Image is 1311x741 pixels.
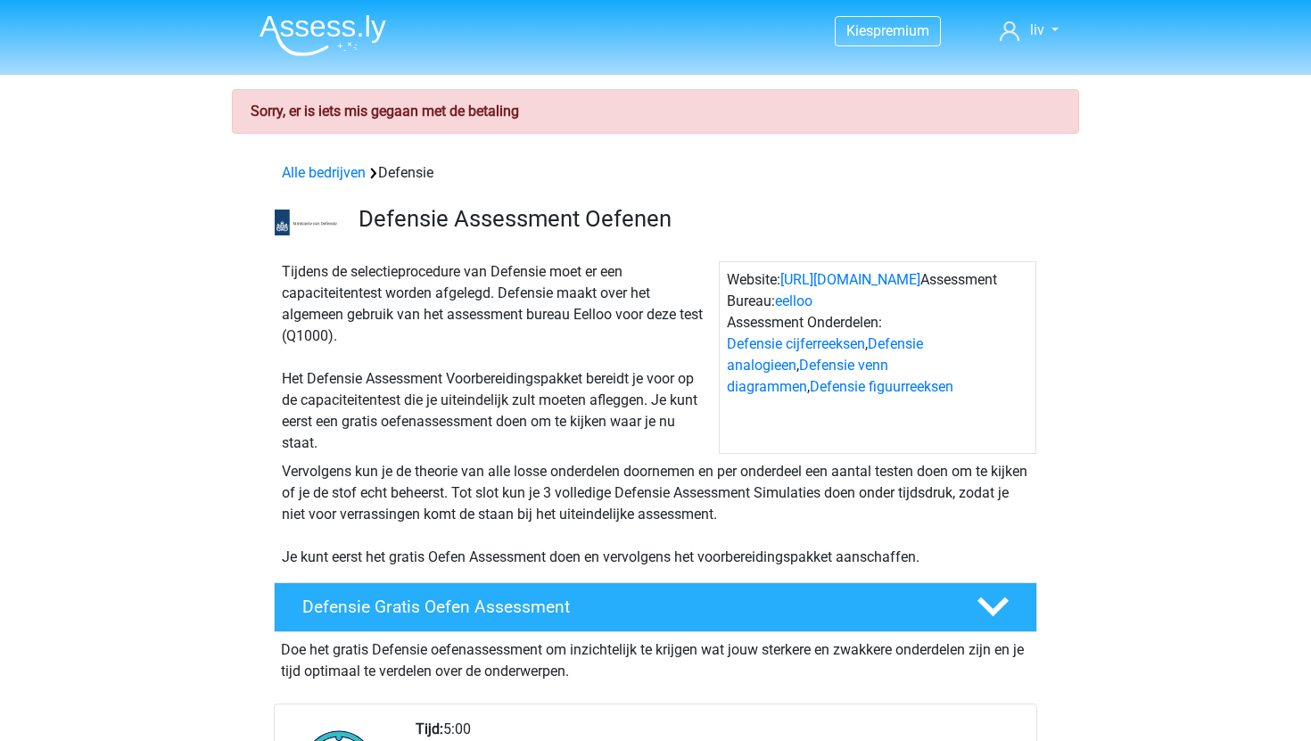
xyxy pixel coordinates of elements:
div: Doe het gratis Defensie oefenassessment om inzichtelijk te krijgen wat jouw sterkere en zwakkere ... [274,632,1037,682]
a: Defensie analogieen [727,335,923,374]
a: Defensie venn diagrammen [727,357,888,395]
a: Defensie cijferreeksen [727,335,865,352]
a: liv [993,20,1066,41]
h4: Defensie Gratis Oefen Assessment [302,597,948,617]
a: Defensie figuurreeksen [810,378,953,395]
a: eelloo [775,292,812,309]
h3: Defensie Assessment Oefenen [359,205,1023,233]
a: Defensie Gratis Oefen Assessment [267,582,1044,632]
a: Alle bedrijven [282,164,366,181]
div: Tijdens de selectieprocedure van Defensie moet er een capaciteitentest worden afgelegd. Defensie ... [275,261,719,454]
div: Vervolgens kun je de theorie van alle losse onderdelen doornemen en per onderdeel een aantal test... [275,461,1036,568]
span: liv [1030,21,1044,38]
div: Defensie [275,162,1036,184]
div: Website: Assessment Bureau: Assessment Onderdelen: , , , [719,261,1036,454]
a: Kiespremium [836,19,940,43]
b: Tijd: [416,720,443,737]
img: Assessly [260,14,386,56]
a: [URL][DOMAIN_NAME] [780,271,920,288]
span: premium [873,22,929,39]
span: Kies [846,22,873,39]
strong: Sorry, er is iets mis gegaan met de betaling [251,103,519,119]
